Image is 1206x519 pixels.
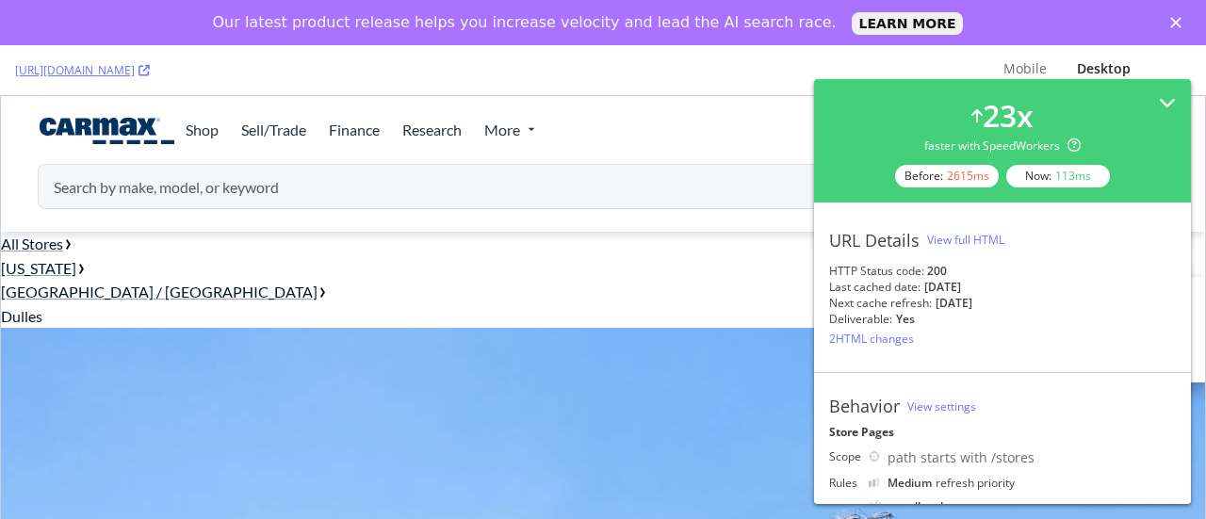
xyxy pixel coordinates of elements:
[829,295,932,311] div: Next cache refresh:
[231,13,318,55] a: Sell/Trade
[888,475,1015,491] div: refresh priority
[474,11,540,57] button: Open buy links menu
[829,396,900,416] div: Behavior
[927,232,1004,248] div: View full HTML
[175,11,540,57] aside: header-drawer
[213,13,837,32] div: Our latest product release helps you increase velocity and lead the AI search race.
[175,13,231,55] a: Shop
[888,448,1176,467] div: path starts with /stores
[37,12,175,56] a: CarMax home page
[1114,68,1167,113] button: Submit search by Make, Model, or Keyword
[1077,59,1131,78] div: Desktop
[1090,15,1128,53] button: My saved cars
[947,168,989,184] div: 2615 ms
[829,475,861,491] div: Rules
[924,279,961,295] div: [DATE]
[924,138,1081,154] div: faster with SpeedWorkers
[829,230,920,251] div: URL Details
[869,478,880,487] img: j32suk7ufU7viAAAAAElFTkSuQmCC
[318,13,392,55] a: Finance
[829,327,914,349] button: 2HTML changes
[907,398,976,414] a: View settings
[37,68,1114,113] input: Search by make, model, or keyword
[483,24,523,42] span: More
[829,424,1176,440] div: Store Pages
[1006,165,1110,187] div: Now:
[927,263,947,279] strong: 200
[1055,168,1091,184] div: 113 ms
[829,448,861,464] div: Scope
[983,94,1034,138] div: 23 x
[1003,59,1047,78] div: Mobile
[896,311,915,327] div: Yes
[829,263,1176,279] div: HTTP Status code:
[895,165,999,187] div: Before:
[15,62,150,78] a: [URL][DOMAIN_NAME]
[888,475,932,491] div: Medium
[829,331,914,347] div: 2 HTML changes
[392,13,474,55] a: Research
[890,498,943,514] div: text/html
[869,498,1176,514] div: content type
[852,12,964,35] a: LEARN MORE
[1144,181,1204,286] button: next
[1129,15,1166,53] button: Go to my profile page
[927,225,1004,255] button: View full HTML
[829,279,921,295] div: Last cached date:
[936,295,972,311] div: [DATE]
[829,311,892,327] div: Deliverable:
[1170,17,1189,28] div: Close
